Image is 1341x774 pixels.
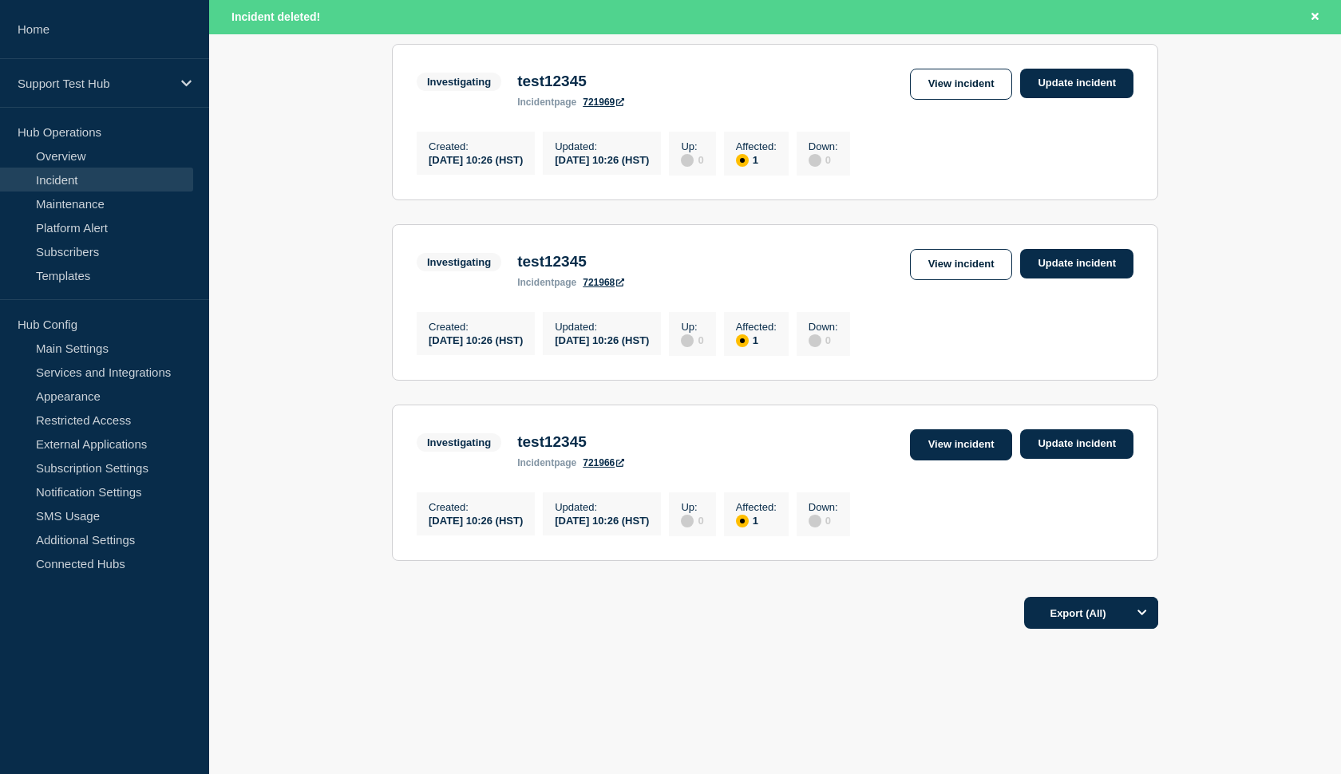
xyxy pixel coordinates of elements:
[736,140,777,152] p: Affected :
[681,334,694,347] div: disabled
[809,321,838,333] p: Down :
[809,334,821,347] div: disabled
[517,457,554,468] span: incident
[583,457,624,468] a: 721966
[429,321,523,333] p: Created :
[583,97,624,108] a: 721969
[429,501,523,513] p: Created :
[809,154,821,167] div: disabled
[736,152,777,167] div: 1
[429,152,523,166] div: [DATE] 10:26 (HST)
[736,515,749,527] div: affected
[18,77,171,90] p: Support Test Hub
[1024,597,1158,629] button: Export (All)
[555,152,649,166] div: [DATE] 10:26 (HST)
[681,515,694,527] div: disabled
[681,333,703,347] div: 0
[417,73,501,91] span: Investigating
[681,140,703,152] p: Up :
[910,69,1013,100] a: View incident
[809,513,838,527] div: 0
[517,97,576,108] p: page
[517,277,554,288] span: incident
[555,333,649,346] div: [DATE] 10:26 (HST)
[1020,429,1133,459] a: Update incident
[736,501,777,513] p: Affected :
[417,433,501,452] span: Investigating
[736,513,777,527] div: 1
[555,501,649,513] p: Updated :
[231,10,320,23] span: Incident deleted!
[681,321,703,333] p: Up :
[809,140,838,152] p: Down :
[681,152,703,167] div: 0
[517,73,624,90] h3: test12345
[809,501,838,513] p: Down :
[555,321,649,333] p: Updated :
[517,253,624,271] h3: test12345
[681,501,703,513] p: Up :
[809,333,838,347] div: 0
[555,513,649,527] div: [DATE] 10:26 (HST)
[910,249,1013,280] a: View incident
[429,333,523,346] div: [DATE] 10:26 (HST)
[809,152,838,167] div: 0
[1020,249,1133,278] a: Update incident
[517,457,576,468] p: page
[736,333,777,347] div: 1
[1020,69,1133,98] a: Update incident
[736,334,749,347] div: affected
[910,429,1013,460] a: View incident
[583,277,624,288] a: 721968
[417,253,501,271] span: Investigating
[517,97,554,108] span: incident
[736,321,777,333] p: Affected :
[736,154,749,167] div: affected
[517,433,624,451] h3: test12345
[429,513,523,527] div: [DATE] 10:26 (HST)
[517,277,576,288] p: page
[809,515,821,527] div: disabled
[555,140,649,152] p: Updated :
[1126,597,1158,629] button: Options
[1305,8,1325,26] button: Close banner
[681,513,703,527] div: 0
[681,154,694,167] div: disabled
[429,140,523,152] p: Created :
